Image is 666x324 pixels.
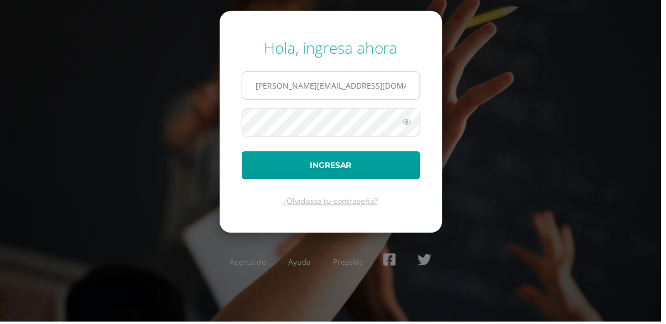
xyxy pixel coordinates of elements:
input: Correo electrónico o usuario [244,73,423,100]
a: Presskit [336,258,365,269]
a: Ayuda [290,258,314,269]
a: ¿Olvidaste tu contraseña? [285,197,381,208]
a: Acerca de [232,258,268,269]
div: Hola, ingresa ahora [243,38,423,59]
button: Ingresar [243,152,423,181]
